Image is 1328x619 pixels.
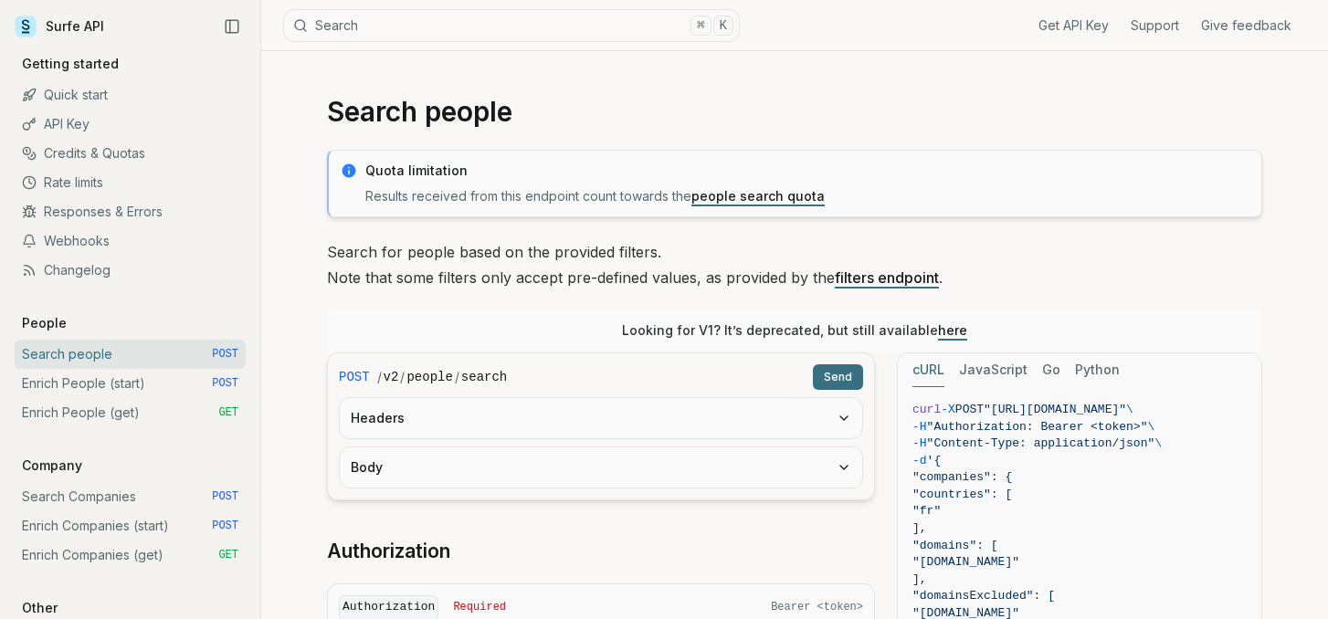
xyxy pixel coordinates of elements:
button: Send [813,364,863,390]
code: search [461,368,507,386]
p: People [15,314,74,332]
span: "fr" [912,504,941,518]
a: Authorization [327,539,450,564]
span: POST [212,347,238,362]
a: Webhooks [15,226,246,256]
kbd: K [713,16,733,36]
span: "domains": [ [912,539,998,552]
button: Body [340,447,862,488]
a: API Key [15,110,246,139]
p: Looking for V1? It’s deprecated, but still available [622,321,967,340]
button: cURL [912,353,944,387]
a: Search Companies POST [15,482,246,511]
button: Headers [340,398,862,438]
a: Quick start [15,80,246,110]
span: curl [912,403,941,416]
span: -d [912,454,927,467]
p: Results received from this endpoint count towards the [365,187,1250,205]
a: Support [1131,16,1179,35]
a: filters endpoint [835,268,939,287]
span: \ [1154,436,1162,450]
span: POST [955,403,984,416]
p: Company [15,456,90,475]
a: Get API Key [1038,16,1109,35]
span: ], [912,572,927,586]
button: Search⌘K [283,9,740,42]
a: Enrich People (start) POST [15,369,246,398]
code: v2 [384,368,399,386]
button: Collapse Sidebar [218,13,246,40]
span: '{ [927,454,942,467]
code: people [406,368,452,386]
a: Credits & Quotas [15,139,246,168]
kbd: ⌘ [690,16,711,36]
button: Go [1042,353,1060,387]
p: Getting started [15,55,126,73]
button: JavaScript [959,353,1028,387]
a: people search quota [691,188,825,204]
a: Responses & Errors [15,197,246,226]
span: "countries": [ [912,488,1012,501]
p: Quota limitation [365,162,1250,180]
span: / [377,368,382,386]
span: POST [212,519,238,533]
span: -H [912,420,927,434]
span: "[DOMAIN_NAME]" [912,555,1019,569]
span: \ [1147,420,1154,434]
p: Search for people based on the provided filters. Note that some filters only accept pre-defined v... [327,239,1262,290]
a: Enrich People (get) GET [15,398,246,427]
span: GET [218,548,238,562]
span: -X [941,403,955,416]
p: Other [15,599,65,617]
a: Changelog [15,256,246,285]
button: Python [1075,353,1120,387]
a: here [938,322,967,338]
a: Enrich Companies (start) POST [15,511,246,540]
span: POST [212,489,238,504]
span: / [400,368,405,386]
span: "[URL][DOMAIN_NAME]" [984,403,1126,416]
span: "Content-Type: application/json" [927,436,1155,450]
span: POST [212,376,238,391]
span: "domainsExcluded": [ [912,589,1055,603]
span: GET [218,405,238,420]
span: / [455,368,459,386]
span: Bearer <token> [771,600,863,614]
span: POST [339,368,370,386]
span: -H [912,436,927,450]
a: Rate limits [15,168,246,197]
a: Enrich Companies (get) GET [15,540,246,570]
a: Search people POST [15,340,246,369]
a: Give feedback [1201,16,1291,35]
span: ], [912,521,927,535]
span: "companies": { [912,470,1012,484]
span: Required [453,600,506,614]
span: \ [1126,403,1133,416]
a: Surfe API [15,13,104,40]
span: "Authorization: Bearer <token>" [927,420,1148,434]
h1: Search people [327,95,1262,128]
